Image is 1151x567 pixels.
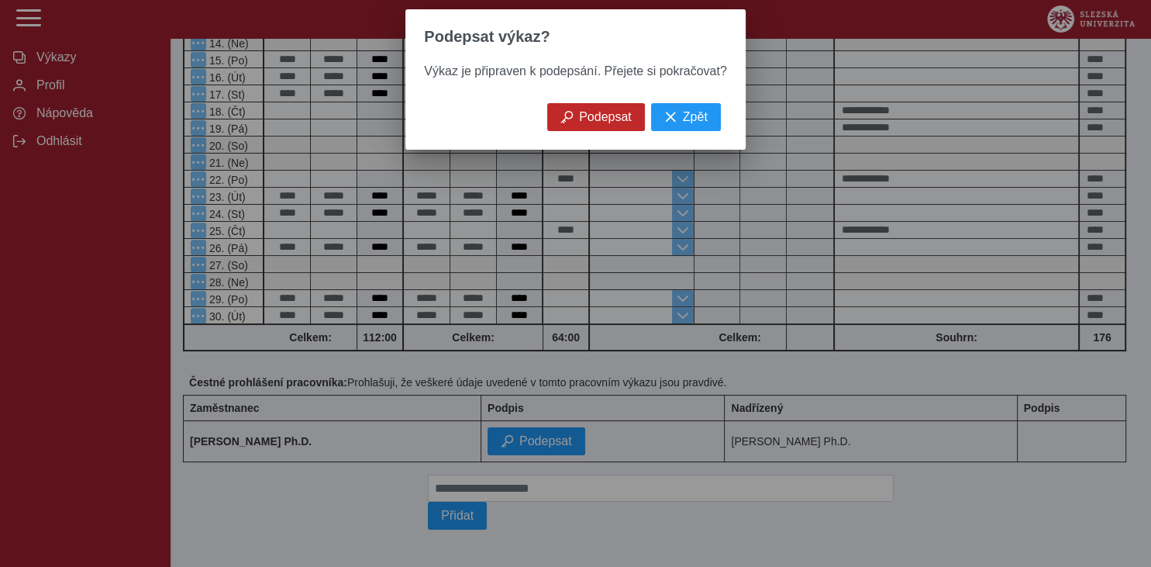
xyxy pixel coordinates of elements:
button: Podepsat [547,103,645,131]
span: Zpět [683,110,708,124]
span: Výkaz je připraven k podepsání. Přejete si pokračovat? [424,64,726,78]
span: Podepsat [579,110,632,124]
button: Zpět [651,103,721,131]
span: Podepsat výkaz? [424,28,550,46]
